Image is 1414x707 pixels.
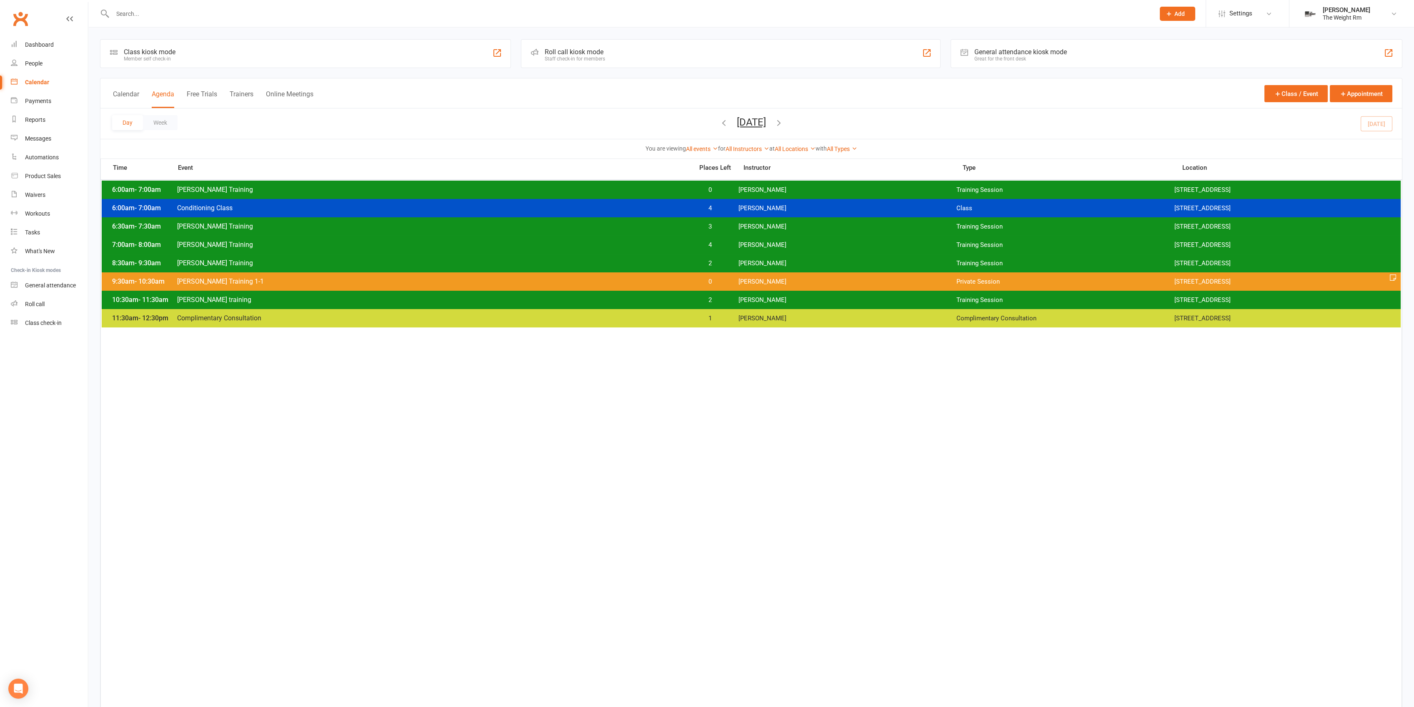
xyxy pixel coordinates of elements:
div: Dashboard [25,41,54,48]
a: Product Sales [11,167,88,186]
span: Complimentary Consultation [177,314,688,322]
span: Instructor [743,165,963,171]
div: Staff check-in for members [545,56,605,62]
span: 0 [688,186,732,194]
span: [PERSON_NAME] Training [177,186,688,194]
div: Roll call kiosk mode [545,48,605,56]
a: People [11,54,88,73]
span: - 12:30pm [138,314,168,322]
a: Clubworx [10,8,31,29]
strong: for [718,145,726,152]
button: Calendar [113,90,139,108]
div: Waivers [25,191,45,198]
span: Private Session [956,278,1174,286]
span: [STREET_ADDRESS] [1174,204,1392,212]
span: 0 [688,278,732,286]
button: Add [1160,7,1195,21]
a: Dashboard [11,35,88,54]
a: Tasks [11,223,88,242]
a: Payments [11,92,88,111]
div: The Weight Rm [1323,14,1370,21]
span: 6:00am [110,186,177,194]
span: Class [956,204,1174,212]
span: 7:00am [110,241,177,249]
span: - 9:30am [135,259,161,267]
div: Workouts [25,210,50,217]
img: thumb_image1749576563.png [1302,5,1319,22]
span: 9:30am [110,277,177,285]
span: Training Session [956,241,1174,249]
span: [PERSON_NAME] Training [177,222,688,230]
a: Waivers [11,186,88,204]
span: - 10:30am [135,277,165,285]
a: All Locations [775,146,816,152]
span: 6:30am [110,222,177,230]
div: [PERSON_NAME] [1323,6,1370,14]
span: 3 [688,223,732,231]
span: 4 [688,204,732,212]
span: [STREET_ADDRESS] [1174,241,1392,249]
span: Event [178,164,693,172]
a: What's New [11,242,88,261]
div: Open Intercom Messenger [8,679,28,699]
div: Messages [25,135,51,142]
a: All events [686,146,718,152]
strong: You are viewing [646,145,686,152]
span: [PERSON_NAME] [738,315,956,322]
a: General attendance kiosk mode [11,276,88,295]
span: [PERSON_NAME] [738,204,956,212]
strong: with [816,145,827,152]
button: Trainers [230,90,253,108]
button: Day [112,115,143,130]
button: [DATE] [737,116,766,128]
a: Workouts [11,204,88,223]
span: Training Session [956,186,1174,194]
span: [PERSON_NAME] [738,296,956,304]
span: [STREET_ADDRESS] [1174,296,1392,304]
span: Complimentary Consultation [956,315,1174,322]
a: Reports [11,111,88,129]
span: - 8:00am [135,241,161,249]
span: Type [963,165,1182,171]
span: 11:30am [110,314,177,322]
a: Class kiosk mode [11,314,88,332]
span: [PERSON_NAME] Training [177,241,688,249]
span: [PERSON_NAME] Training [177,259,688,267]
span: [STREET_ADDRESS] [1174,259,1392,267]
div: Roll call [25,301,45,307]
div: Automations [25,154,59,161]
span: Training Session [956,259,1174,267]
span: 10:30am [110,296,177,304]
span: - 7:30am [135,222,161,230]
button: Online Meetings [266,90,313,108]
span: [STREET_ADDRESS] [1174,278,1392,286]
span: 2 [688,259,732,267]
a: All Types [827,146,857,152]
span: 8:30am [110,259,177,267]
span: [STREET_ADDRESS] [1174,315,1392,322]
button: Week [143,115,178,130]
span: 4 [688,241,732,249]
div: Payments [25,98,51,104]
span: [PERSON_NAME] [738,278,956,286]
div: General attendance kiosk mode [974,48,1067,56]
span: Settings [1229,4,1252,23]
span: [STREET_ADDRESS] [1174,223,1392,231]
strong: at [769,145,775,152]
span: 2 [688,296,732,304]
span: 1 [688,315,732,322]
span: Conditioning Class [177,204,688,212]
span: Add [1174,10,1185,17]
span: [PERSON_NAME] [738,223,956,231]
span: Places Left [693,165,737,171]
a: All Instructors [726,146,769,152]
span: [PERSON_NAME] [738,186,956,194]
div: Great for the front desk [974,56,1067,62]
span: - 11:30am [138,296,168,304]
span: Training Session [956,296,1174,304]
div: Class kiosk mode [124,48,175,56]
button: Appointment [1330,85,1392,102]
div: General attendance [25,282,76,289]
span: [PERSON_NAME] Training 1-1 [177,277,688,285]
span: - 7:00am [135,186,161,194]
